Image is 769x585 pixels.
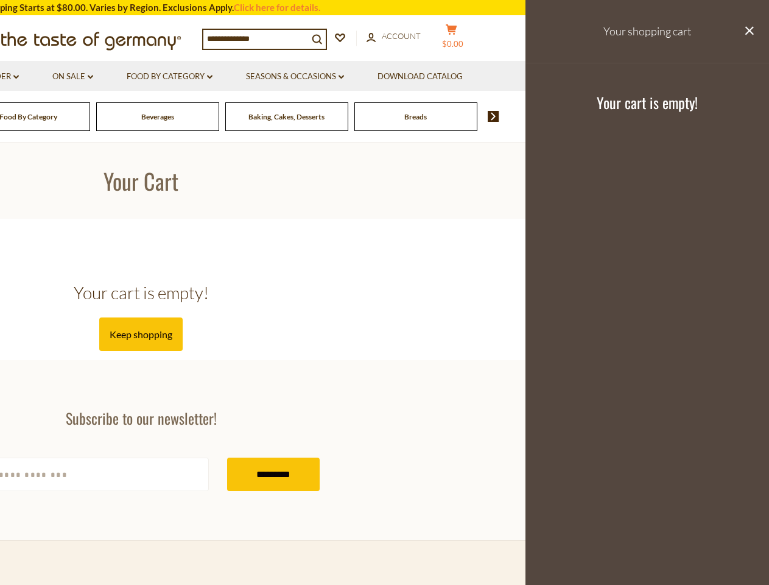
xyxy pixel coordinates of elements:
a: Breads [404,112,427,121]
a: Beverages [141,112,174,121]
a: Baking, Cakes, Desserts [248,112,325,121]
a: Download Catalog [377,70,463,83]
a: Seasons & Occasions [246,70,344,83]
a: On Sale [52,70,93,83]
img: next arrow [488,111,499,122]
button: $0.00 [434,24,470,54]
a: Food By Category [127,70,212,83]
span: $0.00 [442,39,463,49]
a: Account [367,30,421,43]
a: Keep shopping [99,317,183,351]
a: Click here for details. [234,2,320,13]
h3: Your cart is empty! [541,93,754,112]
span: Account [382,31,421,41]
